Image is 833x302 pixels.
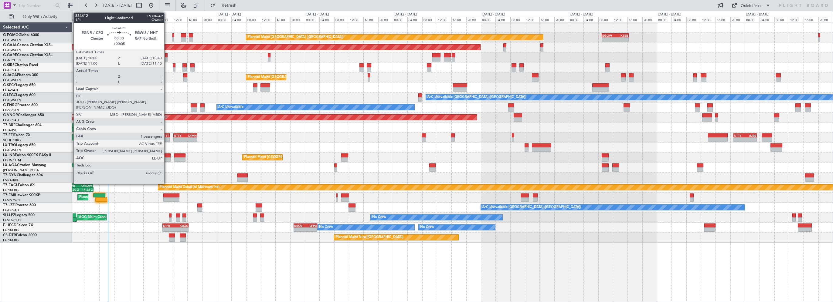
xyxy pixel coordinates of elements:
a: EGLF/FAB [3,208,19,213]
span: T7-EMI [3,193,15,197]
div: - [294,228,305,231]
div: 12:00 [437,17,451,22]
a: LFMD/CEQ [3,218,21,223]
div: UTTT [174,134,185,137]
div: 00:00 [569,17,583,22]
div: KBOS [175,224,188,227]
a: G-JAGAPhenom 300 [3,73,38,77]
div: 16:00 [187,17,202,22]
div: 07:20 Z [68,188,80,191]
div: 12:00 [261,17,275,22]
div: 20:00 [202,17,217,22]
div: Planned Maint [GEOGRAPHIC_DATA] ([GEOGRAPHIC_DATA]) [72,113,167,122]
a: G-ENRGPraetor 600 [3,103,38,107]
div: RJBB [745,134,756,137]
span: F-HECD [3,223,16,227]
div: [DATE] - [DATE] [73,12,97,17]
span: Only With Activity [16,15,64,19]
div: AOG Maint Cannes (Mandelieu) [79,213,127,222]
div: LFPB [305,224,317,227]
div: 04:00 [231,17,246,22]
div: KTEB [615,34,628,37]
div: 20:00 [554,17,569,22]
a: T7-EMIHawker 900XP [3,193,40,197]
div: 20:00 [290,17,305,22]
div: 04:00 [671,17,686,22]
div: [DATE] - [DATE] [306,12,329,17]
div: [DATE] - [DATE] [746,12,769,17]
a: LX-TROLegacy 650 [3,143,36,147]
a: G-SPCYLegacy 650 [3,83,36,87]
div: 16:00 [804,17,818,22]
div: - [734,138,745,141]
div: - [745,138,756,141]
input: Trip Number [19,1,53,10]
div: 20:00 [730,17,745,22]
div: No Crew [319,223,333,232]
a: 9H-LPZLegacy 500 [3,213,35,217]
div: 20:00 [466,17,481,22]
div: No Crew [372,213,386,222]
a: EGGW/LTN [3,78,21,82]
div: Planned Maint [GEOGRAPHIC_DATA] ([GEOGRAPHIC_DATA]) [248,33,343,42]
div: Planned Maint [GEOGRAPHIC_DATA] ([GEOGRAPHIC_DATA]) [244,153,340,162]
div: 04:00 [760,17,774,22]
span: T7-LZZI [3,203,15,207]
a: G-VNORChallenger 650 [3,113,44,117]
button: Refresh [207,1,244,10]
div: KTEB [134,34,146,37]
div: 08:00 [334,17,349,22]
a: LGAV/ATH [3,88,19,92]
div: 08:00 [422,17,437,22]
a: LTBA/ISL [3,128,17,133]
div: UTTT [157,134,169,137]
div: OMDW [80,184,92,187]
span: T7-DYN [3,173,17,177]
a: T7-LZZIPraetor 600 [3,203,36,207]
div: [DATE] - [DATE] [570,12,593,17]
div: 04:00 [319,17,334,22]
div: A/C Unavailable [GEOGRAPHIC_DATA] ([GEOGRAPHIC_DATA]) [427,93,526,102]
span: LX-INB [3,153,15,157]
span: Refresh [216,3,242,8]
div: LFPB [163,224,175,227]
div: Planned Maint [GEOGRAPHIC_DATA] [79,193,137,202]
div: 12:00 [789,17,804,22]
div: 20:00 [114,17,129,22]
div: LFPB [68,184,80,187]
div: [DATE] - [DATE] [130,12,153,17]
div: [DATE] - [DATE] [658,12,681,17]
div: - [615,38,628,41]
div: EGGW [602,34,615,37]
div: Quick Links [741,3,761,9]
a: T7-FFIFalcon 7X [3,133,30,137]
div: 16:00 [99,17,114,22]
button: Quick Links [729,1,773,10]
a: G-FOMOGlobal 6000 [3,33,39,37]
div: - [175,228,188,231]
div: 08:00 [246,17,261,22]
a: EGGW/LTN [3,48,21,52]
div: 16:00 [275,17,290,22]
div: 08:00 [510,17,525,22]
div: 12:00 [525,17,539,22]
a: G-SIRSCitation Excel [3,63,38,67]
div: - [134,38,146,41]
div: KBOS [294,224,305,227]
div: 08:00 [598,17,613,22]
div: 00:00 [129,17,143,22]
a: LX-AOACitation Mustang [3,163,46,167]
span: G-GAAL [3,43,17,47]
span: G-GARE [3,53,17,57]
div: 12:00 [173,17,187,22]
div: 12:00 [349,17,363,22]
div: LFMN [185,134,197,137]
div: - [145,138,157,141]
div: 04:00 [143,17,158,22]
a: EGGW/LTN [3,148,21,153]
div: 00:00 [481,17,495,22]
span: G-SIRS [3,63,15,67]
div: 16:00 [451,17,466,22]
div: [DATE] - [DATE] [218,12,241,17]
div: Planned Maint Dubai (Al Maktoum Intl) [160,183,219,192]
